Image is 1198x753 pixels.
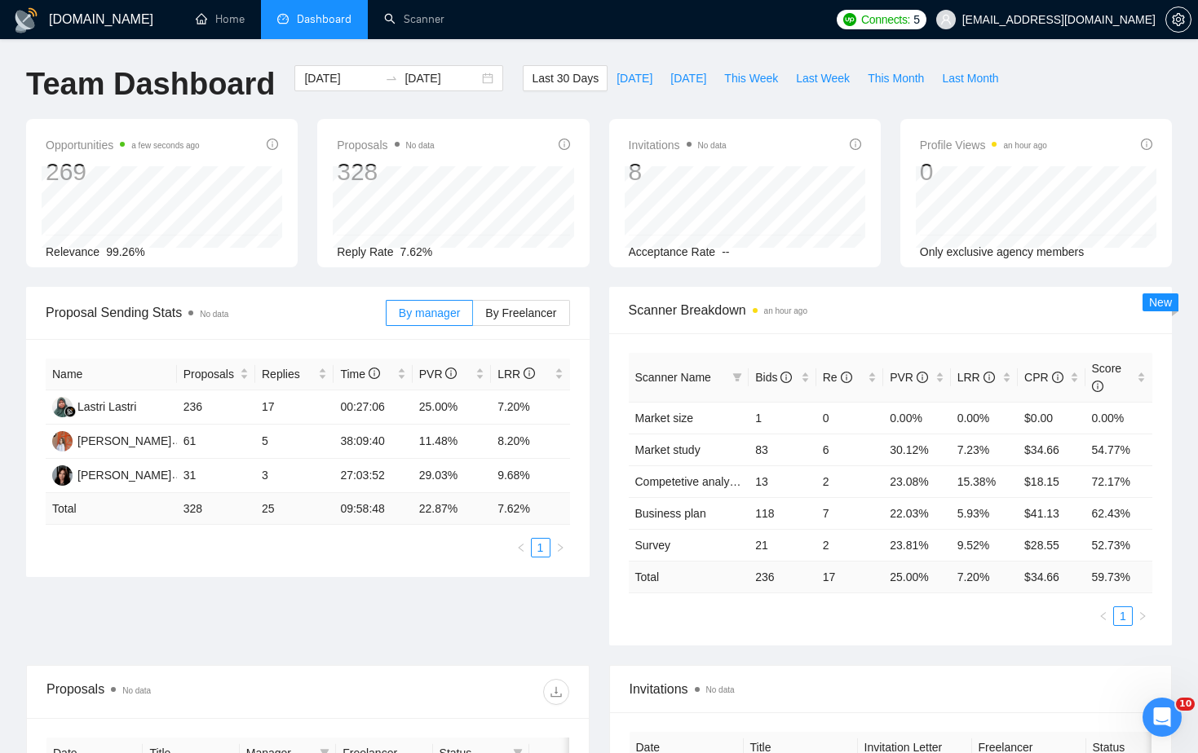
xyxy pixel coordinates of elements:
button: setting [1165,7,1191,33]
div: [PERSON_NAME] [77,466,171,484]
td: 31 [177,459,255,493]
a: AK[PERSON_NAME] [52,468,171,481]
span: info-circle [559,139,570,150]
td: 15.38% [951,465,1018,497]
span: left [1099,611,1108,621]
h1: Team Dashboard [26,65,275,103]
span: info-circle [850,139,861,150]
span: Re [823,371,852,384]
input: Start date [304,69,378,87]
th: Proposals [177,359,255,390]
td: 25.00 % [883,561,950,592]
button: Last 30 Days [523,65,608,91]
td: 0.00% [1085,402,1152,434]
button: left [1094,606,1113,626]
td: 29.03% [413,459,491,493]
td: 7.23% [951,434,1018,465]
td: 0.00% [883,402,950,434]
span: info-circle [780,372,792,383]
span: Relevance [46,245,99,258]
td: 52.73% [1085,529,1152,561]
th: Replies [255,359,334,390]
button: This Week [715,65,787,91]
span: CPR [1024,371,1063,384]
span: swap-right [385,72,398,85]
span: info-circle [1052,372,1063,383]
span: info-circle [1092,381,1103,392]
span: Reply Rate [337,245,393,258]
span: By Freelancer [485,306,556,319]
td: $0.00 [1018,402,1085,434]
td: 7.20% [491,390,569,425]
span: [DATE] [617,69,652,87]
td: 7.20 % [951,561,1018,592]
a: Market study [635,443,701,456]
span: info-circle [841,372,852,383]
li: Previous Page [511,538,531,557]
span: PVR [419,368,458,381]
td: 118 [749,497,816,529]
td: 25.00% [413,390,491,425]
span: info-circle [369,368,380,379]
td: 83 [749,434,816,465]
td: 1 [749,402,816,434]
td: 22.87 % [413,493,491,525]
td: 61 [177,425,255,459]
span: 7.62% [400,245,433,258]
td: 23.08% [883,465,950,497]
td: 54.77% [1085,434,1152,465]
span: New [1149,296,1172,309]
a: Business plan [635,507,706,520]
li: Next Page [1133,606,1152,626]
span: No data [406,141,435,150]
td: 00:27:06 [334,390,412,425]
button: [DATE] [661,65,715,91]
button: right [550,538,570,557]
button: download [543,679,569,705]
a: 1 [1114,607,1132,625]
td: 236 [749,561,816,592]
td: $ 34.66 [1018,561,1085,592]
span: Invitations [629,135,727,155]
td: 236 [177,390,255,425]
button: Last Month [933,65,1007,91]
span: -- [722,245,729,258]
span: Last Month [942,69,998,87]
span: info-circle [917,372,928,383]
td: 17 [255,390,334,425]
td: $41.13 [1018,497,1085,529]
span: Proposals [337,135,434,155]
li: Previous Page [1094,606,1113,626]
li: 1 [1113,606,1133,626]
span: 99.26% [106,245,144,258]
button: Last Week [787,65,859,91]
span: Profile Views [920,135,1047,155]
span: info-circle [445,368,457,379]
td: $34.66 [1018,434,1085,465]
td: 7 [816,497,883,529]
span: No data [706,685,735,694]
span: Acceptance Rate [629,245,716,258]
li: Next Page [550,538,570,557]
img: AK [52,465,73,486]
td: 23.81% [883,529,950,561]
td: 3 [255,459,334,493]
a: Survey [635,539,671,552]
span: PVR [890,371,928,384]
a: AB[PERSON_NAME] [52,434,171,447]
td: 9.52% [951,529,1018,561]
span: right [1138,611,1147,621]
td: 38:09:40 [334,425,412,459]
div: Lastri Lastri [77,398,136,416]
button: [DATE] [608,65,661,91]
a: setting [1165,13,1191,26]
td: 7.62 % [491,493,569,525]
td: $18.15 [1018,465,1085,497]
span: [DATE] [670,69,706,87]
a: LLLastri Lastri [52,399,136,412]
span: info-circle [267,139,278,150]
td: 22.03% [883,497,950,529]
td: 17 [816,561,883,592]
span: left [516,543,526,553]
span: Dashboard [297,12,351,26]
